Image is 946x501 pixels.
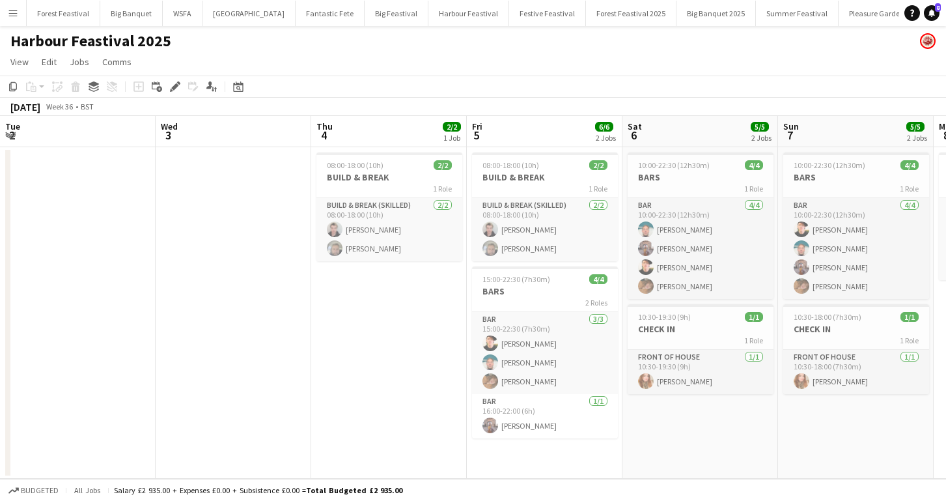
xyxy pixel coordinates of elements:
button: Summer Feastival [756,1,839,26]
span: Comms [102,56,132,68]
h3: BARS [472,285,618,297]
span: 1 Role [900,184,919,193]
div: [DATE] [10,100,40,113]
button: Big Feastival [365,1,428,26]
span: 2/2 [434,160,452,170]
div: 1 Job [443,133,460,143]
span: 2 Roles [585,298,607,308]
span: Wed [161,121,178,132]
span: 10:30-19:30 (9h) [638,312,691,322]
h3: BARS [783,171,929,183]
span: 08:00-18:00 (10h) [482,160,539,170]
app-user-avatar: Gabrielle Kelly [920,33,936,49]
button: WSFA [163,1,202,26]
app-job-card: 10:30-18:00 (7h30m)1/1CHECK IN1 RoleFront of House1/110:30-18:00 (7h30m)[PERSON_NAME] [783,304,929,394]
span: 1 Role [744,336,763,345]
span: All jobs [72,485,103,495]
a: Edit [36,53,62,70]
app-card-role: Front of House1/110:30-19:30 (9h)[PERSON_NAME] [628,350,773,394]
span: Sun [783,121,799,132]
button: Big Banquet 2025 [676,1,756,26]
h3: CHECK IN [783,323,929,335]
span: 10:00-22:30 (12h30m) [638,160,710,170]
a: Comms [97,53,137,70]
span: 7 [781,128,799,143]
span: 2/2 [589,160,607,170]
span: 2 [3,128,20,143]
button: Big Banquet [100,1,163,26]
app-card-role: Build & Break (skilled)2/208:00-18:00 (10h)[PERSON_NAME][PERSON_NAME] [472,198,618,261]
app-card-role: Front of House1/110:30-18:00 (7h30m)[PERSON_NAME] [783,350,929,394]
span: Week 36 [43,102,76,111]
app-card-role: Bar4/410:00-22:30 (12h30m)[PERSON_NAME][PERSON_NAME][PERSON_NAME][PERSON_NAME] [628,198,773,299]
button: Harbour Feastival [428,1,509,26]
span: 4 [314,128,333,143]
button: Forest Feastival 2025 [586,1,676,26]
span: Fri [472,121,482,132]
app-card-role: Bar1/116:00-22:00 (6h)[PERSON_NAME] [472,394,618,438]
span: Edit [42,56,57,68]
h3: CHECK IN [628,323,773,335]
span: 10:00-22:30 (12h30m) [794,160,865,170]
app-job-card: 08:00-18:00 (10h)2/2BUILD & BREAK1 RoleBuild & Break (skilled)2/208:00-18:00 (10h)[PERSON_NAME][P... [316,152,462,261]
app-job-card: 10:00-22:30 (12h30m)4/4BARS1 RoleBar4/410:00-22:30 (12h30m)[PERSON_NAME][PERSON_NAME][PERSON_NAME... [628,152,773,299]
a: 8 [924,5,939,21]
div: 10:30-19:30 (9h)1/1CHECK IN1 RoleFront of House1/110:30-19:30 (9h)[PERSON_NAME] [628,304,773,394]
span: 3 [159,128,178,143]
h3: BARS [628,171,773,183]
button: [GEOGRAPHIC_DATA] [202,1,296,26]
span: 1/1 [900,312,919,322]
div: 2 Jobs [596,133,616,143]
span: Total Budgeted £2 935.00 [306,485,402,495]
app-job-card: 08:00-18:00 (10h)2/2BUILD & BREAK1 RoleBuild & Break (skilled)2/208:00-18:00 (10h)[PERSON_NAME][P... [472,152,618,261]
span: 5/5 [751,122,769,132]
a: View [5,53,34,70]
app-card-role: Bar4/410:00-22:30 (12h30m)[PERSON_NAME][PERSON_NAME][PERSON_NAME][PERSON_NAME] [783,198,929,299]
span: 5/5 [906,122,925,132]
div: 2 Jobs [907,133,927,143]
h1: Harbour Feastival 2025 [10,31,171,51]
app-job-card: 15:00-22:30 (7h30m)4/4BARS2 RolesBar3/315:00-22:30 (7h30m)[PERSON_NAME][PERSON_NAME][PERSON_NAME]... [472,266,618,438]
button: Fantastic Fete [296,1,365,26]
a: Jobs [64,53,94,70]
span: 4/4 [745,160,763,170]
span: 1 Role [433,184,452,193]
span: 2/2 [443,122,461,132]
span: Sat [628,121,642,132]
span: Budgeted [21,486,59,495]
app-job-card: 10:00-22:30 (12h30m)4/4BARS1 RoleBar4/410:00-22:30 (12h30m)[PERSON_NAME][PERSON_NAME][PERSON_NAME... [783,152,929,299]
button: Pleasure Garden [839,1,915,26]
span: 08:00-18:00 (10h) [327,160,383,170]
span: 5 [470,128,482,143]
span: 6/6 [595,122,613,132]
span: Tue [5,121,20,132]
h3: BUILD & BREAK [472,171,618,183]
app-card-role: Bar3/315:00-22:30 (7h30m)[PERSON_NAME][PERSON_NAME][PERSON_NAME] [472,312,618,394]
div: BST [81,102,94,111]
button: Budgeted [7,483,61,498]
span: 1 Role [744,184,763,193]
div: 2 Jobs [751,133,772,143]
span: Jobs [70,56,89,68]
span: 1 Role [589,184,607,193]
button: Festive Feastival [509,1,586,26]
span: 1 Role [900,336,919,345]
span: 1/1 [745,312,763,322]
span: 4/4 [900,160,919,170]
div: Salary £2 935.00 + Expenses £0.00 + Subsistence £0.00 = [114,485,402,495]
h3: BUILD & BREAK [316,171,462,183]
span: 15:00-22:30 (7h30m) [482,274,550,284]
span: 4/4 [589,274,607,284]
span: 6 [626,128,642,143]
span: 8 [935,3,941,12]
span: 10:30-18:00 (7h30m) [794,312,861,322]
span: View [10,56,29,68]
app-card-role: Build & Break (skilled)2/208:00-18:00 (10h)[PERSON_NAME][PERSON_NAME] [316,198,462,261]
span: Thu [316,121,333,132]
